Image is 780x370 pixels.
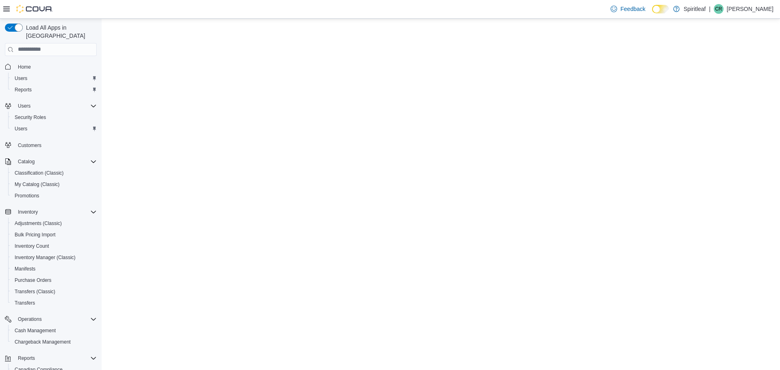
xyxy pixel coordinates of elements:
[8,263,100,275] button: Manifests
[652,5,669,13] input: Dark Mode
[15,314,97,324] span: Operations
[11,219,65,228] a: Adjustments (Classic)
[2,100,100,112] button: Users
[8,229,100,240] button: Bulk Pricing Import
[11,191,43,201] a: Promotions
[8,84,100,95] button: Reports
[11,85,35,95] a: Reports
[11,298,97,308] span: Transfers
[15,220,62,227] span: Adjustments (Classic)
[11,337,74,347] a: Chargeback Management
[15,170,64,176] span: Classification (Classic)
[620,5,645,13] span: Feedback
[15,141,45,150] a: Customers
[11,113,49,122] a: Security Roles
[11,298,38,308] a: Transfers
[15,266,35,272] span: Manifests
[23,24,97,40] span: Load All Apps in [GEOGRAPHIC_DATA]
[16,5,53,13] img: Cova
[15,339,71,345] span: Chargeback Management
[11,275,97,285] span: Purchase Orders
[11,124,30,134] a: Users
[18,142,41,149] span: Customers
[8,252,100,263] button: Inventory Manager (Classic)
[11,74,97,83] span: Users
[11,168,67,178] a: Classification (Classic)
[2,206,100,218] button: Inventory
[11,180,97,189] span: My Catalog (Classic)
[15,101,34,111] button: Users
[15,353,97,363] span: Reports
[15,232,56,238] span: Bulk Pricing Import
[15,277,52,283] span: Purchase Orders
[11,264,39,274] a: Manifests
[2,139,100,151] button: Customers
[8,275,100,286] button: Purchase Orders
[8,297,100,309] button: Transfers
[684,4,706,14] p: Spiritleaf
[18,209,38,215] span: Inventory
[8,123,100,134] button: Users
[11,241,97,251] span: Inventory Count
[11,337,97,347] span: Chargeback Management
[2,353,100,364] button: Reports
[15,140,97,150] span: Customers
[15,181,60,188] span: My Catalog (Classic)
[11,253,79,262] a: Inventory Manager (Classic)
[607,1,648,17] a: Feedback
[715,4,722,14] span: CR
[11,287,97,296] span: Transfers (Classic)
[15,207,41,217] button: Inventory
[8,190,100,201] button: Promotions
[15,101,97,111] span: Users
[11,113,97,122] span: Security Roles
[11,264,97,274] span: Manifests
[15,87,32,93] span: Reports
[8,336,100,348] button: Chargeback Management
[15,114,46,121] span: Security Roles
[11,326,97,335] span: Cash Management
[15,353,38,363] button: Reports
[15,254,76,261] span: Inventory Manager (Classic)
[15,300,35,306] span: Transfers
[714,4,724,14] div: Courtney R
[15,62,34,72] a: Home
[15,314,45,324] button: Operations
[8,218,100,229] button: Adjustments (Classic)
[15,75,27,82] span: Users
[11,230,59,240] a: Bulk Pricing Import
[15,157,38,167] button: Catalog
[15,288,55,295] span: Transfers (Classic)
[8,73,100,84] button: Users
[15,327,56,334] span: Cash Management
[8,286,100,297] button: Transfers (Classic)
[11,253,97,262] span: Inventory Manager (Classic)
[11,85,97,95] span: Reports
[15,243,49,249] span: Inventory Count
[2,314,100,325] button: Operations
[18,355,35,361] span: Reports
[11,230,97,240] span: Bulk Pricing Import
[8,167,100,179] button: Classification (Classic)
[15,157,97,167] span: Catalog
[15,125,27,132] span: Users
[11,191,97,201] span: Promotions
[15,62,97,72] span: Home
[652,13,652,14] span: Dark Mode
[8,179,100,190] button: My Catalog (Classic)
[11,219,97,228] span: Adjustments (Classic)
[18,103,30,109] span: Users
[11,275,55,285] a: Purchase Orders
[18,64,31,70] span: Home
[18,158,35,165] span: Catalog
[15,193,39,199] span: Promotions
[11,326,59,335] a: Cash Management
[11,241,52,251] a: Inventory Count
[11,168,97,178] span: Classification (Classic)
[8,325,100,336] button: Cash Management
[11,74,30,83] a: Users
[709,4,711,14] p: |
[11,287,58,296] a: Transfers (Classic)
[2,156,100,167] button: Catalog
[11,124,97,134] span: Users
